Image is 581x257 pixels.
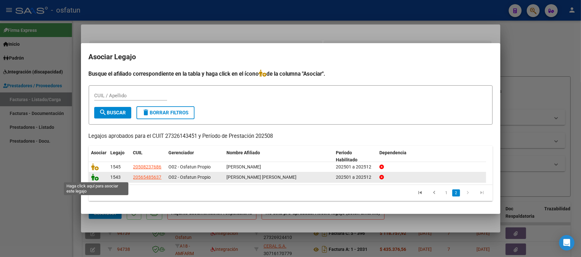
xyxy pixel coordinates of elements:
span: Borrar Filtros [142,110,189,116]
button: Buscar [94,107,131,119]
h2: Asociar Legajo [89,51,493,63]
span: O02 - Osfatun Propio [169,175,211,180]
span: O02 - Osfatun Propio [169,164,211,169]
span: 1545 [111,164,121,169]
a: 1 [443,189,450,196]
div: 202501 a 202512 [336,163,374,171]
li: page 1 [442,187,451,198]
datatable-header-cell: Asociar [89,146,108,167]
span: CUIL [133,150,143,155]
span: SANDOVAL JIAN LUCIANO [227,164,261,169]
span: 1543 [111,175,121,180]
span: 20508237686 [133,164,162,169]
li: page 2 [451,187,461,198]
datatable-header-cell: Legajo [108,146,131,167]
p: Legajos aprobados para el CUIT 27326143451 y Período de Prestación 202508 [89,132,493,140]
mat-icon: search [99,109,107,116]
a: go to last page [476,189,488,196]
div: 7 registros [89,185,168,201]
a: go to previous page [428,189,441,196]
datatable-header-cell: Nombre Afiliado [224,146,334,167]
datatable-header-cell: Periodo Habilitado [333,146,377,167]
span: Periodo Habilitado [336,150,357,163]
datatable-header-cell: CUIL [131,146,166,167]
div: Open Intercom Messenger [559,235,575,251]
span: BARRIONUEVO JOAN ISMAEL [227,175,297,180]
span: Asociar [91,150,107,155]
a: 2 [452,189,460,196]
span: Gerenciador [169,150,194,155]
span: Buscar [99,110,126,116]
span: Nombre Afiliado [227,150,260,155]
div: 202501 a 202512 [336,174,374,181]
h4: Busque el afiliado correspondiente en la tabla y haga click en el ícono de la columna "Asociar". [89,70,493,78]
mat-icon: delete [142,109,150,116]
a: go to next page [462,189,474,196]
span: Legajo [111,150,125,155]
button: Borrar Filtros [136,106,195,119]
a: go to first page [414,189,426,196]
span: 20565485637 [133,175,162,180]
datatable-header-cell: Dependencia [377,146,486,167]
span: Dependencia [379,150,406,155]
datatable-header-cell: Gerenciador [166,146,224,167]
